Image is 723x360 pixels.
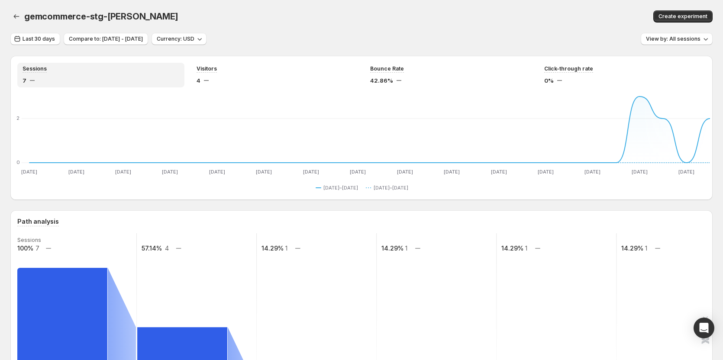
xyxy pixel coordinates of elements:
span: Sessions [23,65,47,72]
text: [DATE] [350,169,366,175]
span: Compare to: [DATE] - [DATE] [69,35,143,42]
span: [DATE]–[DATE] [374,184,408,191]
text: [DATE] [303,169,319,175]
text: 14.29% [381,244,403,252]
text: Sessions [17,237,41,243]
text: 1 [405,244,407,252]
span: Last 30 days [23,35,55,42]
text: [DATE] [678,169,694,175]
button: Currency: USD [152,33,207,45]
text: 7 [36,244,39,252]
span: gemcommerce-stg-[PERSON_NAME] [24,11,178,22]
span: 4 [197,76,200,85]
div: Open Intercom Messenger [694,318,714,338]
text: 14.29% [261,244,284,252]
text: [DATE] [632,169,648,175]
button: [DATE]–[DATE] [316,183,361,193]
button: Compare to: [DATE] - [DATE] [64,33,148,45]
text: [DATE] [444,169,460,175]
h3: Path analysis [17,217,59,226]
button: Create experiment [653,10,713,22]
text: [DATE] [209,169,225,175]
span: 0% [544,76,554,85]
text: 57.14% [142,244,162,252]
button: [DATE]–[DATE] [366,183,412,193]
span: Create experiment [658,13,707,20]
text: 14.29% [621,244,643,252]
text: [DATE] [397,169,413,175]
button: View by: All sessions [641,33,713,45]
text: [DATE] [256,169,272,175]
text: 1 [285,244,287,252]
span: Click-through rate [544,65,593,72]
span: View by: All sessions [646,35,700,42]
text: 1 [645,244,647,252]
text: [DATE] [538,169,554,175]
span: Visitors [197,65,217,72]
text: 14.29% [501,244,523,252]
text: 2 [16,115,19,121]
text: [DATE] [162,169,178,175]
span: 42.86% [370,76,393,85]
span: 7 [23,76,26,85]
span: [DATE]–[DATE] [323,184,358,191]
text: [DATE] [68,169,84,175]
span: Bounce Rate [370,65,404,72]
text: 1 [525,244,527,252]
text: 100% [17,244,33,252]
text: [DATE] [491,169,507,175]
span: Currency: USD [157,35,194,42]
text: [DATE] [115,169,131,175]
text: [DATE] [584,169,600,175]
text: 0 [16,159,20,165]
button: Last 30 days [10,33,60,45]
text: 4 [165,244,169,252]
text: [DATE] [21,169,37,175]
